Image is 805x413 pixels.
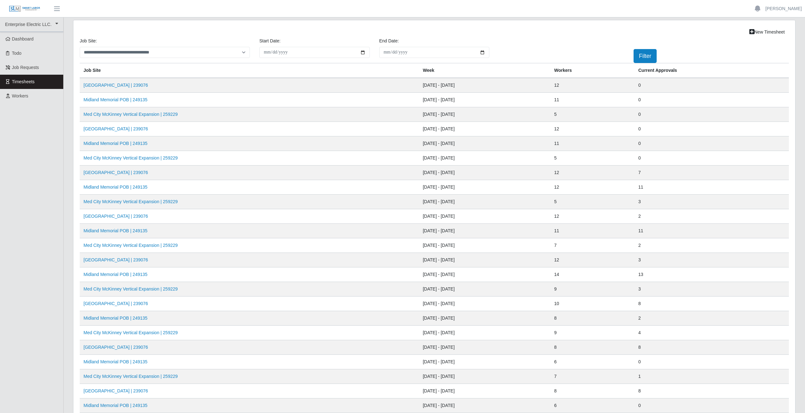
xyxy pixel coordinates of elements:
a: [GEOGRAPHIC_DATA] | 239076 [84,170,148,175]
td: 11 [550,136,635,151]
span: Workers [12,93,28,98]
td: 11 [635,224,789,238]
span: Job Requests [12,65,39,70]
td: 0 [635,122,789,136]
td: [DATE] - [DATE] [419,282,550,297]
a: [GEOGRAPHIC_DATA] | 239076 [84,126,148,131]
a: Med City McKinney Vertical Expansion | 259229 [84,199,178,204]
td: 6 [550,398,635,413]
a: Midland Memorial POB | 249135 [84,316,147,321]
td: [DATE] - [DATE] [419,78,550,93]
a: Med City McKinney Vertical Expansion | 259229 [84,243,178,248]
th: Week [419,63,550,78]
td: 5 [550,195,635,209]
td: [DATE] - [DATE] [419,180,550,195]
a: Midland Memorial POB | 249135 [84,359,147,364]
a: [GEOGRAPHIC_DATA] | 239076 [84,345,148,350]
a: [GEOGRAPHIC_DATA] | 239076 [84,388,148,393]
a: Med City McKinney Vertical Expansion | 259229 [84,155,178,160]
td: [DATE] - [DATE] [419,195,550,209]
td: 12 [550,166,635,180]
td: [DATE] - [DATE] [419,238,550,253]
a: Med City McKinney Vertical Expansion | 259229 [84,286,178,291]
td: 5 [550,151,635,166]
a: [PERSON_NAME] [765,5,802,12]
th: job site [80,63,419,78]
td: 11 [550,93,635,107]
td: [DATE] - [DATE] [419,253,550,267]
td: 8 [550,340,635,355]
td: [DATE] - [DATE] [419,326,550,340]
a: [GEOGRAPHIC_DATA] | 239076 [84,83,148,88]
a: Midland Memorial POB | 249135 [84,141,147,146]
a: [GEOGRAPHIC_DATA] | 239076 [84,214,148,219]
td: 8 [550,311,635,326]
td: 2 [635,209,789,224]
span: Dashboard [12,36,34,41]
label: End Date: [379,38,399,44]
td: [DATE] - [DATE] [419,369,550,384]
td: 8 [550,384,635,398]
td: 9 [550,282,635,297]
td: [DATE] - [DATE] [419,209,550,224]
label: job site: [80,38,97,44]
td: 2 [635,311,789,326]
td: [DATE] - [DATE] [419,224,550,238]
td: 11 [550,224,635,238]
a: Midland Memorial POB | 249135 [84,185,147,190]
a: [GEOGRAPHIC_DATA] | 239076 [84,257,148,262]
td: [DATE] - [DATE] [419,311,550,326]
span: Timesheets [12,79,35,84]
td: [DATE] - [DATE] [419,355,550,369]
td: 3 [635,195,789,209]
td: 13 [635,267,789,282]
td: [DATE] - [DATE] [419,297,550,311]
a: [GEOGRAPHIC_DATA] | 239076 [84,301,148,306]
th: Workers [550,63,635,78]
td: 8 [635,297,789,311]
td: 12 [550,253,635,267]
th: Current Approvals [635,63,789,78]
td: 0 [635,93,789,107]
td: [DATE] - [DATE] [419,93,550,107]
td: 0 [635,107,789,122]
td: [DATE] - [DATE] [419,166,550,180]
td: [DATE] - [DATE] [419,267,550,282]
td: 14 [550,267,635,282]
a: Med City McKinney Vertical Expansion | 259229 [84,112,178,117]
td: 7 [550,238,635,253]
a: Med City McKinney Vertical Expansion | 259229 [84,374,178,379]
td: [DATE] - [DATE] [419,384,550,398]
label: Start Date: [259,38,281,44]
a: Med City McKinney Vertical Expansion | 259229 [84,330,178,335]
a: Midland Memorial POB | 249135 [84,403,147,408]
a: Midland Memorial POB | 249135 [84,228,147,233]
td: 7 [635,166,789,180]
td: 6 [550,355,635,369]
td: 11 [635,180,789,195]
td: 5 [550,107,635,122]
span: Todo [12,51,22,56]
td: 7 [550,369,635,384]
td: 0 [635,355,789,369]
a: Midland Memorial POB | 249135 [84,97,147,102]
td: [DATE] - [DATE] [419,107,550,122]
td: [DATE] - [DATE] [419,398,550,413]
td: [DATE] - [DATE] [419,151,550,166]
td: 4 [635,326,789,340]
img: SLM Logo [9,5,40,12]
a: New Timesheet [745,27,789,38]
td: [DATE] - [DATE] [419,122,550,136]
td: 3 [635,282,789,297]
td: 0 [635,151,789,166]
td: 0 [635,398,789,413]
td: 12 [550,209,635,224]
td: 1 [635,369,789,384]
td: 9 [550,326,635,340]
td: 8 [635,340,789,355]
td: 0 [635,78,789,93]
td: 8 [635,384,789,398]
td: 12 [550,122,635,136]
td: 2 [635,238,789,253]
td: 10 [550,297,635,311]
